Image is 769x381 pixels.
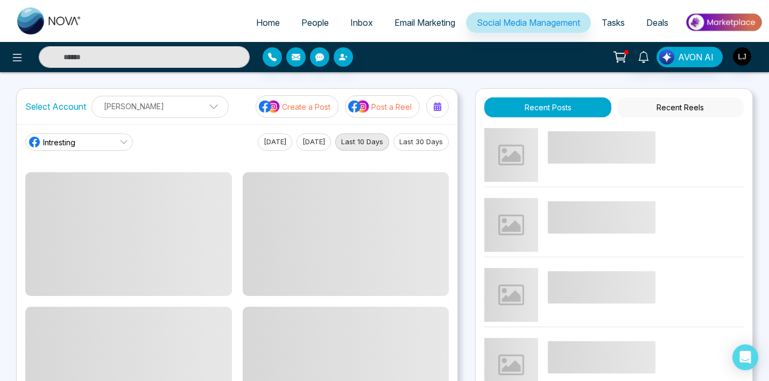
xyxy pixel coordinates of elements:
[25,100,86,113] label: Select Account
[732,344,758,370] div: Open Intercom Messenger
[297,133,331,151] button: [DATE]
[602,17,625,28] span: Tasks
[335,133,389,151] button: Last 10 Days
[256,17,280,28] span: Home
[393,133,449,151] button: Last 30 Days
[685,10,763,34] img: Market-place.gif
[636,12,679,33] a: Deals
[484,97,611,117] button: Recent Posts
[477,17,580,28] span: Social Media Management
[301,17,329,28] span: People
[345,95,420,118] button: social-media-iconPost a Reel
[384,12,466,33] a: Email Marketing
[259,100,280,114] img: social-media-icon
[466,12,591,33] a: Social Media Management
[394,17,455,28] span: Email Marketing
[659,50,674,65] img: Lead Flow
[43,137,75,148] span: Intresting
[657,47,723,67] button: AVON AI
[371,101,412,112] p: Post a Reel
[678,51,714,63] span: AVON AI
[340,12,384,33] a: Inbox
[245,12,291,33] a: Home
[646,17,668,28] span: Deals
[98,97,222,115] p: [PERSON_NAME]
[591,12,636,33] a: Tasks
[348,100,370,114] img: social-media-icon
[282,101,330,112] p: Create a Post
[350,17,373,28] span: Inbox
[617,97,744,117] button: Recent Reels
[291,12,340,33] a: People
[258,133,292,151] button: [DATE]
[256,95,338,118] button: social-media-iconCreate a Post
[733,47,751,66] img: User Avatar
[17,8,82,34] img: Nova CRM Logo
